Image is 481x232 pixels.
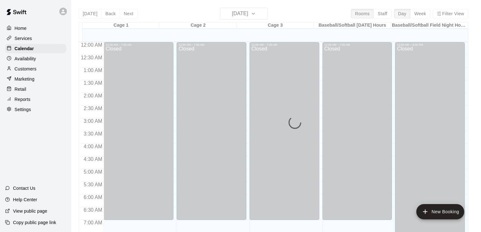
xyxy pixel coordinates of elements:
[5,44,66,53] a: Calendar
[15,66,36,72] p: Customers
[314,23,391,29] div: Baseball/Softball [DATE] Hours
[5,105,66,114] a: Settings
[15,96,30,103] p: Reports
[13,185,36,191] p: Contact Us
[15,86,26,92] p: Retail
[179,43,244,46] div: 12:00 AM – 7:00 AM
[177,42,246,220] div: 12:00 AM – 7:00 AM: Closed
[82,156,104,162] span: 4:30 AM
[82,131,104,136] span: 3:30 AM
[237,23,314,29] div: Cage 3
[5,74,66,84] a: Marketing
[13,219,56,226] p: Copy public page link
[179,46,244,222] div: Closed
[82,118,104,124] span: 3:00 AM
[79,42,104,48] span: 12:00 AM
[82,207,104,213] span: 6:30 AM
[104,42,173,220] div: 12:00 AM – 7:00 AM: Closed
[5,54,66,63] a: Availability
[82,144,104,149] span: 4:00 AM
[251,46,317,222] div: Closed
[324,46,390,222] div: Closed
[251,43,317,46] div: 12:00 AM – 7:00 AM
[5,64,66,74] a: Customers
[5,95,66,104] a: Reports
[13,196,37,203] p: Help Center
[82,68,104,73] span: 1:00 AM
[15,106,31,113] p: Settings
[13,208,47,214] p: View public page
[82,93,104,98] span: 2:00 AM
[82,195,104,200] span: 6:00 AM
[79,55,104,60] span: 12:30 AM
[15,45,34,52] p: Calendar
[5,23,66,33] a: Home
[250,42,319,220] div: 12:00 AM – 7:00 AM: Closed
[82,220,104,225] span: 7:00 AM
[324,43,390,46] div: 12:00 AM – 7:00 AM
[159,23,237,29] div: Cage 2
[82,169,104,175] span: 5:00 AM
[82,106,104,111] span: 2:30 AM
[15,25,27,31] p: Home
[82,182,104,187] span: 5:30 AM
[416,204,464,219] button: add
[106,43,172,46] div: 12:00 AM – 7:00 AM
[15,56,36,62] p: Availability
[82,23,159,29] div: Cage 1
[397,43,463,46] div: 12:00 AM – 8:00 PM
[391,23,468,29] div: Baseball/Softball Field Night Hours
[15,76,35,82] p: Marketing
[15,35,32,42] p: Services
[322,42,392,220] div: 12:00 AM – 7:00 AM: Closed
[82,80,104,86] span: 1:30 AM
[5,34,66,43] a: Services
[106,46,172,222] div: Closed
[5,84,66,94] a: Retail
